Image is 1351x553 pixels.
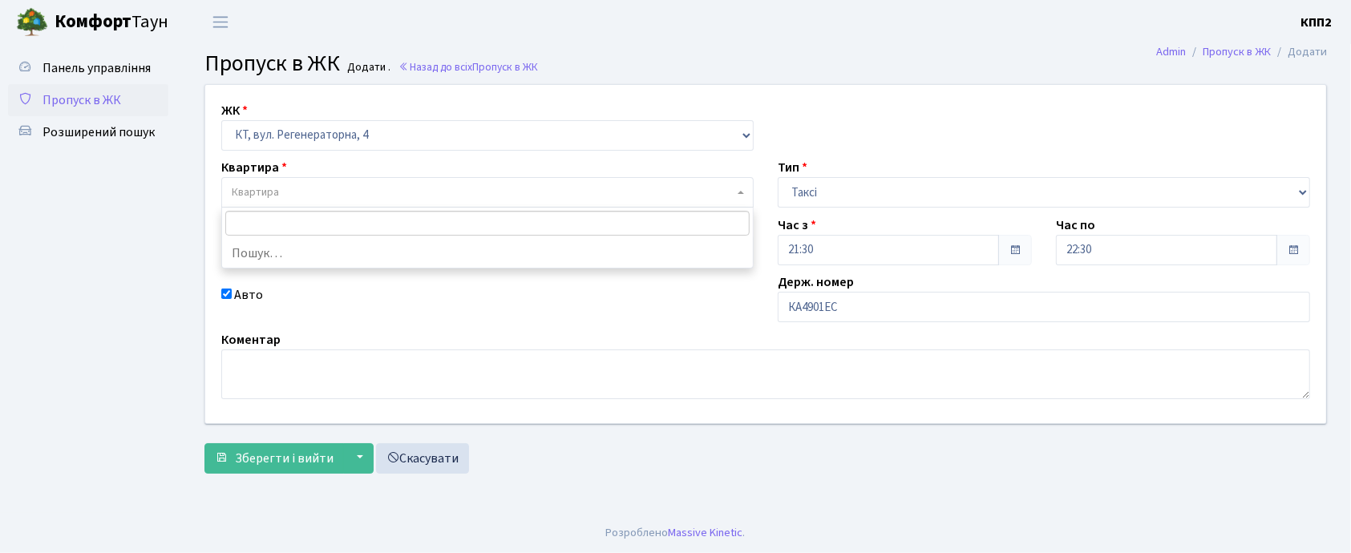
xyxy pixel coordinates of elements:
img: logo.png [16,6,48,38]
span: Таун [55,9,168,36]
a: Розширений пошук [8,116,168,148]
a: КПП2 [1300,13,1332,32]
label: ЖК [221,101,248,120]
button: Зберегти і вийти [204,443,344,474]
button: Переключити навігацію [200,9,241,35]
li: Пошук… [222,239,753,268]
div: Розроблено . [606,524,746,542]
span: Пропуск в ЖК [42,91,121,109]
a: Massive Kinetic [669,524,743,541]
label: Коментар [221,330,281,349]
a: Панель управління [8,52,168,84]
label: Тип [778,158,807,177]
span: Квартира [232,184,279,200]
li: Додати [1271,43,1327,61]
span: Пропуск в ЖК [472,59,538,75]
label: Держ. номер [778,272,854,292]
span: Розширений пошук [42,123,155,141]
input: АА1234АА [778,292,1310,322]
a: Пропуск в ЖК [1203,43,1271,60]
span: Панель управління [42,59,151,77]
span: Пропуск в ЖК [204,47,340,79]
label: Квартира [221,158,287,177]
a: Admin [1156,43,1186,60]
a: Назад до всіхПропуск в ЖК [398,59,538,75]
small: Додати . [345,61,391,75]
span: Зберегти і вийти [235,450,334,467]
nav: breadcrumb [1132,35,1351,69]
b: Комфорт [55,9,131,34]
a: Пропуск в ЖК [8,84,168,116]
label: Час по [1056,216,1095,235]
label: Час з [778,216,816,235]
b: КПП2 [1300,14,1332,31]
a: Скасувати [376,443,469,474]
label: Авто [234,285,263,305]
